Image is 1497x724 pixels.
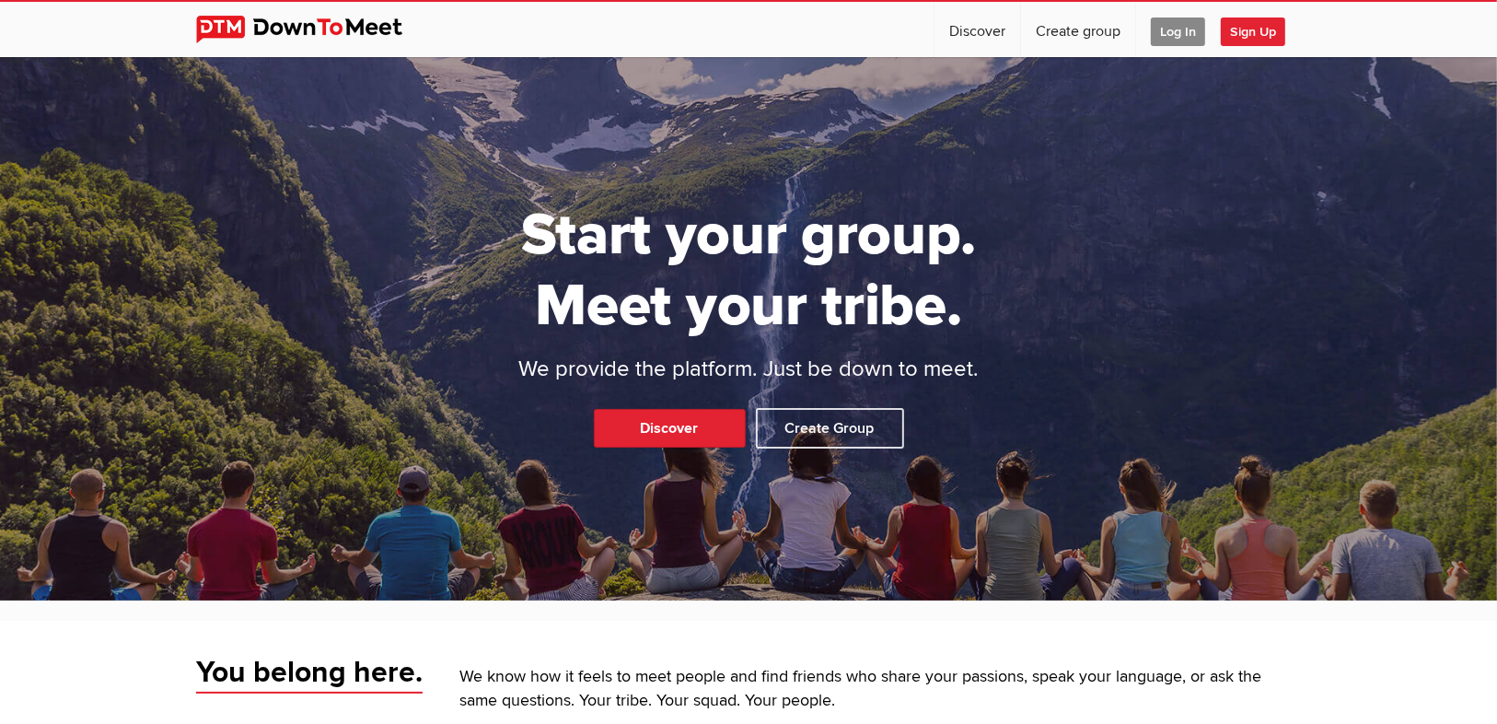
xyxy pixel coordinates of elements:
a: Discover [594,409,746,448]
a: Create group [1021,2,1135,57]
a: Discover [934,2,1020,57]
p: We know how it feels to meet people and find friends who share your passions, speak your language... [459,665,1301,715]
a: Create Group [756,408,904,449]
h1: Start your group. Meet your tribe. [449,200,1048,342]
img: DownToMeet [196,16,431,43]
a: Sign Up [1221,2,1300,57]
span: Log In [1151,18,1205,46]
a: Log In [1136,2,1220,57]
span: You belong here. [196,654,423,695]
span: Sign Up [1221,18,1285,46]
